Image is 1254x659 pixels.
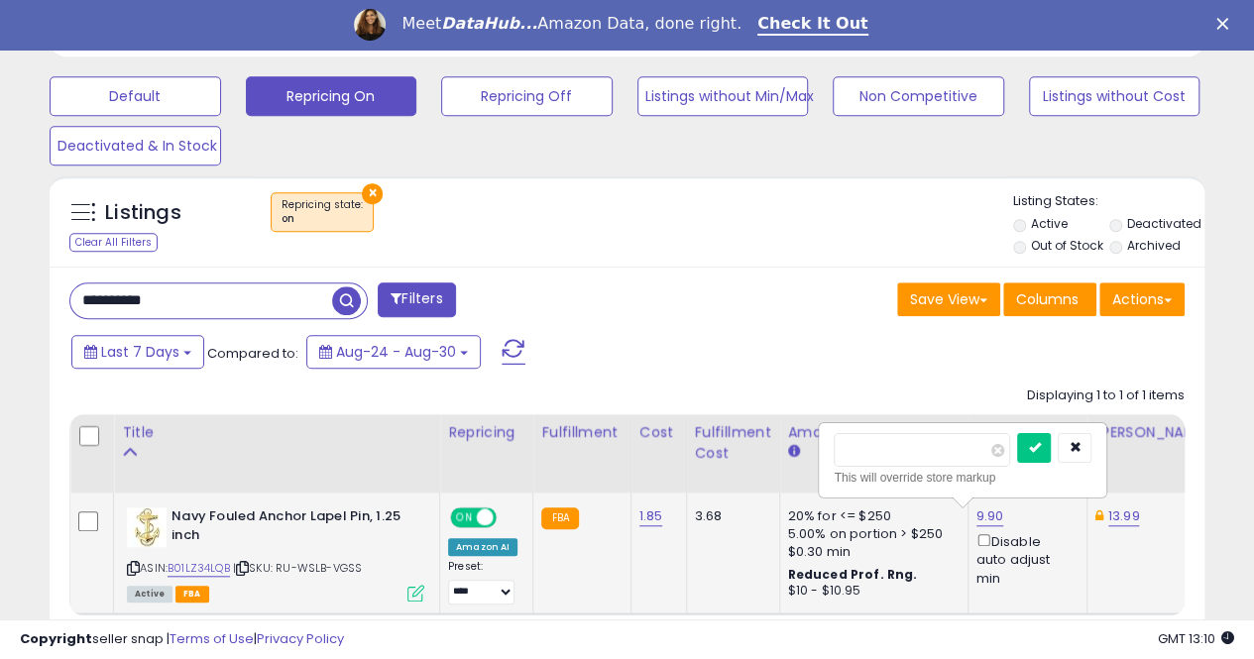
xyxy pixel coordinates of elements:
[1216,18,1236,30] div: Close
[541,507,578,529] small: FBA
[788,543,953,561] div: $0.30 min
[175,586,209,603] span: FBA
[122,422,431,443] div: Title
[637,76,809,116] button: Listings without Min/Max
[233,560,362,576] span: | SKU: RU-WSLB-VGSS
[246,76,417,116] button: Repricing On
[897,282,1000,316] button: Save View
[257,629,344,648] a: Privacy Policy
[1003,282,1096,316] button: Columns
[1158,629,1234,648] span: 2025-09-8 13:10 GMT
[788,583,953,600] div: $10 - $10.95
[378,282,455,317] button: Filters
[306,335,481,369] button: Aug-24 - Aug-30
[494,509,525,526] span: OFF
[788,443,800,461] small: Amazon Fees.
[1029,76,1200,116] button: Listings without Cost
[282,212,363,226] div: on
[168,560,230,577] a: B01LZ34LQB
[336,342,456,362] span: Aug-24 - Aug-30
[50,76,221,116] button: Default
[354,9,386,41] img: Profile image for Georgie
[1127,237,1181,254] label: Archived
[127,586,172,603] span: All listings currently available for purchase on Amazon
[1108,506,1140,526] a: 13.99
[282,197,363,227] span: Repricing state :
[69,233,158,252] div: Clear All Filters
[1095,422,1213,443] div: [PERSON_NAME]
[448,560,517,604] div: Preset:
[639,506,663,526] a: 1.85
[1027,386,1185,405] div: Displaying 1 to 1 of 1 items
[834,468,1091,488] div: This will override store markup
[20,630,344,649] div: seller snap | |
[695,507,764,525] div: 3.68
[71,335,204,369] button: Last 7 Days
[441,76,613,116] button: Repricing Off
[757,14,868,36] a: Check It Out
[976,506,1004,526] a: 9.90
[788,422,960,443] div: Amazon Fees
[50,126,221,165] button: Deactivated & In Stock
[1030,237,1102,254] label: Out of Stock
[788,525,953,543] div: 5.00% on portion > $250
[105,199,181,227] h5: Listings
[1127,215,1201,232] label: Deactivated
[833,76,1004,116] button: Non Competitive
[127,507,424,600] div: ASIN:
[1030,215,1067,232] label: Active
[788,507,953,525] div: 20% for <= $250
[541,422,622,443] div: Fulfillment
[171,507,412,549] b: Navy Fouled Anchor Lapel Pin, 1.25 inch
[1013,192,1204,211] p: Listing States:
[452,509,477,526] span: ON
[207,344,298,363] span: Compared to:
[441,14,537,33] i: DataHub...
[20,629,92,648] strong: Copyright
[695,422,771,464] div: Fulfillment Cost
[401,14,741,34] div: Meet Amazon Data, done right.
[448,538,517,556] div: Amazon AI
[127,507,167,547] img: 51TVJUFdxxL._SL40_.jpg
[101,342,179,362] span: Last 7 Days
[976,530,1072,588] div: Disable auto adjust min
[788,566,918,583] b: Reduced Prof. Rng.
[1016,289,1079,309] span: Columns
[170,629,254,648] a: Terms of Use
[639,422,678,443] div: Cost
[362,183,383,204] button: ×
[448,422,524,443] div: Repricing
[1099,282,1185,316] button: Actions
